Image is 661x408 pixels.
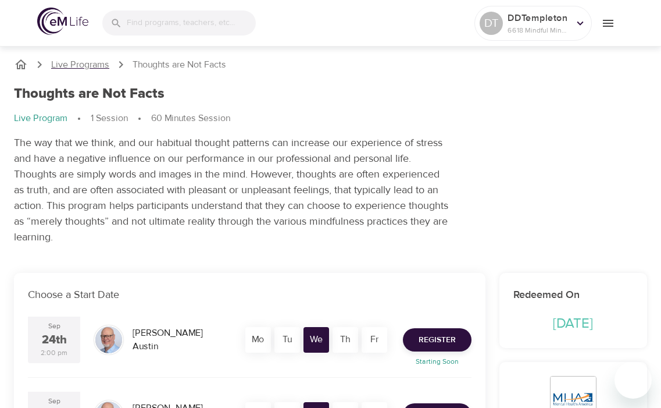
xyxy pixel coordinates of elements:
[333,327,358,353] div: Th
[91,112,128,125] p: 1 Session
[42,332,67,349] div: 24th
[14,135,450,245] p: The way that we think, and our habitual thought patterns can increase our experience of stress an...
[14,58,647,72] nav: breadcrumb
[14,112,67,125] p: Live Program
[14,112,647,126] nav: breadcrumb
[245,327,271,353] div: Mo
[14,86,165,102] h1: Thoughts are Not Facts
[480,12,503,35] div: DT
[614,361,652,399] iframe: Button to launch messaging window
[508,11,569,25] p: DDTempleton
[48,396,60,406] div: Sep
[151,112,230,125] p: 60 Minutes Session
[303,327,329,353] div: We
[37,8,88,35] img: logo
[513,287,633,304] h6: Redeemed On
[48,321,60,331] div: Sep
[403,328,471,352] button: Register
[41,348,67,358] div: 2:00 pm
[128,322,234,358] div: [PERSON_NAME] Austin
[396,356,478,367] p: Starting Soon
[51,58,109,72] a: Live Programs
[513,313,633,334] p: [DATE]
[133,58,226,72] p: Thoughts are Not Facts
[419,333,456,347] span: Register
[28,287,471,303] p: Choose a Start Date
[362,327,387,353] div: Fr
[592,7,624,39] button: menu
[274,327,300,353] div: Tu
[127,10,256,36] input: Find programs, teachers, etc...
[508,25,569,36] p: 6618 Mindful Minutes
